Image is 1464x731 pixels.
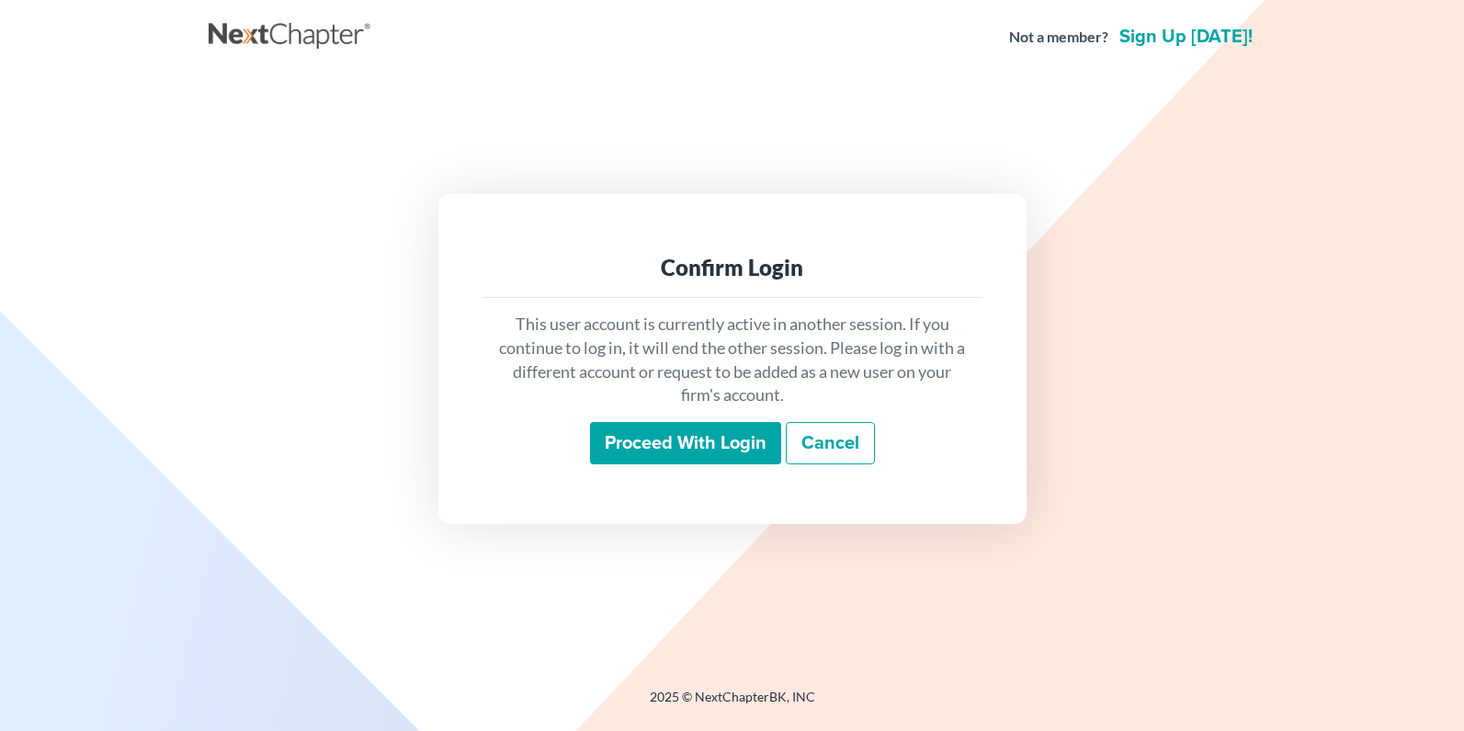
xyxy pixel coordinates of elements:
[497,313,968,407] p: This user account is currently active in another session. If you continue to log in, it will end ...
[590,422,781,464] input: Proceed with login
[786,422,875,464] a: Cancel
[1116,28,1256,46] a: Sign up [DATE]!
[209,688,1256,721] div: 2025 © NextChapterBK, INC
[1009,27,1108,48] strong: Not a member?
[497,253,968,282] div: Confirm Login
